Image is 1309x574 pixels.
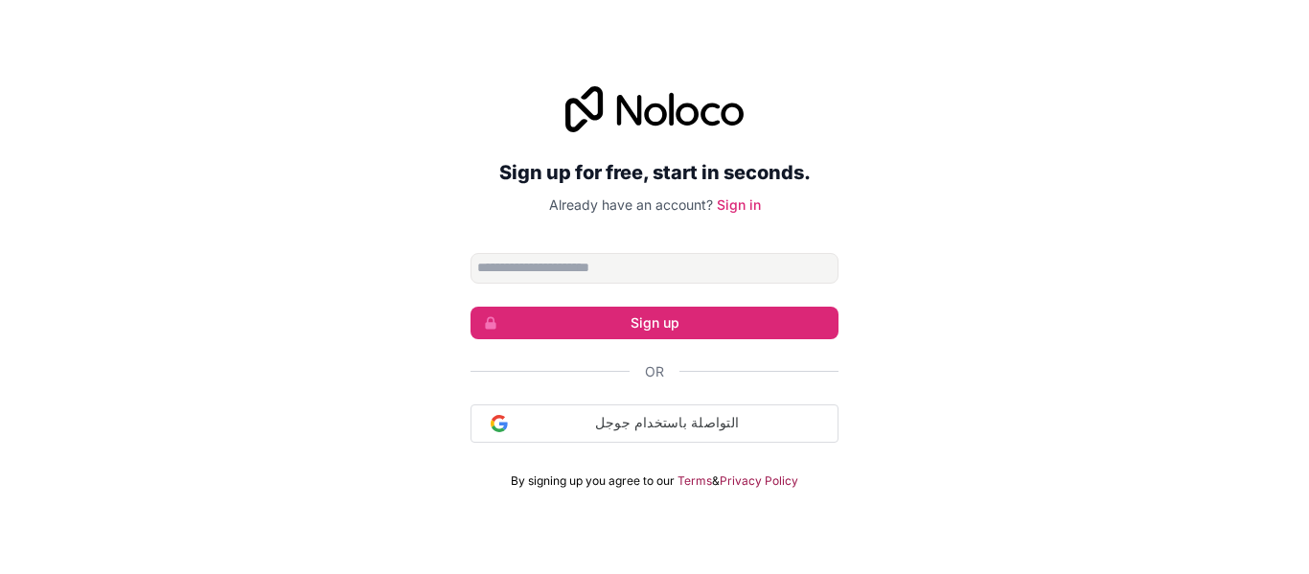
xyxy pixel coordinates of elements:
[471,307,838,339] button: Sign up
[717,196,761,213] a: Sign in
[471,404,838,443] div: التواصلة باستخدام جوجل
[645,362,664,381] span: Or
[549,196,713,213] span: Already have an account?
[712,473,720,489] span: &
[471,155,838,190] h2: Sign up for free, start in seconds.
[595,415,739,430] font: التواصلة باستخدام جوجل
[677,473,712,489] a: Terms
[471,253,838,284] input: Email address
[511,473,675,489] span: By signing up you agree to our
[720,473,798,489] a: Privacy Policy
